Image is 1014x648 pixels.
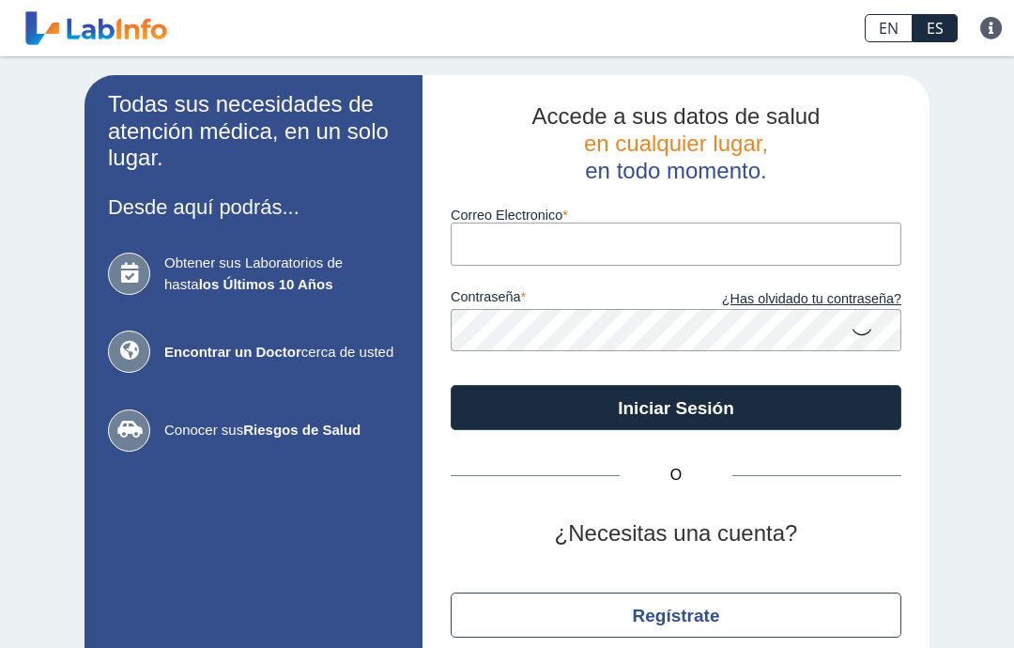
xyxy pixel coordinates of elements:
button: Regístrate [451,593,901,638]
span: Accede a sus datos de salud [532,103,821,129]
span: Conocer sus [164,420,399,441]
h2: Todas sus necesidades de atención médica, en un solo lugar. [108,91,399,172]
label: Correo Electronico [451,208,901,223]
b: los Últimos 10 Años [199,276,333,292]
button: Iniciar Sesión [451,385,901,430]
span: en cualquier lugar, [584,131,768,156]
b: Encontrar un Doctor [164,344,301,360]
h3: Desde aquí podrás... [108,195,399,219]
a: ¿Has olvidado tu contraseña? [676,289,901,310]
a: EN [865,14,913,42]
span: cerca de usted [164,342,399,363]
span: Obtener sus Laboratorios de hasta [164,253,399,295]
span: O [620,464,732,486]
span: en todo momento. [585,158,766,183]
a: ES [913,14,958,42]
b: Riesgos de Salud [243,422,361,438]
h2: ¿Necesitas una cuenta? [451,520,901,548]
label: contraseña [451,289,676,310]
